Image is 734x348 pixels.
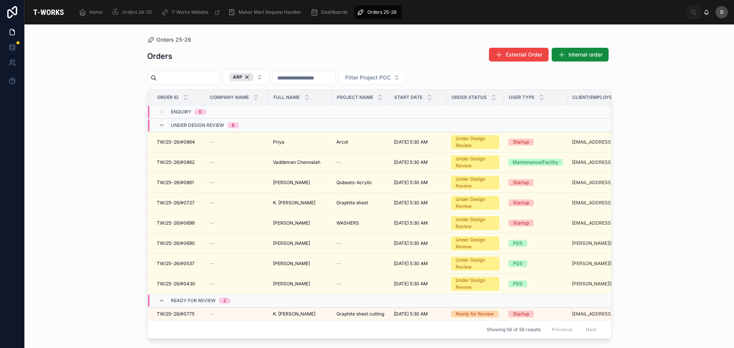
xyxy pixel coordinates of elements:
[156,36,191,44] span: Orders 25-26
[456,196,495,210] div: Under Design Review
[273,240,310,246] span: [PERSON_NAME]
[572,220,640,226] a: [EMAIL_ADDRESS][DOMAIN_NAME]
[572,240,640,246] a: [PERSON_NAME][EMAIL_ADDRESS][DOMAIN_NAME]
[157,200,195,206] span: TW/25-26/#0727
[456,236,495,250] div: Under Design Review
[572,281,640,287] a: [PERSON_NAME][EMAIL_ADDRESS][DOMAIN_NAME]
[336,281,385,287] a: --
[336,220,359,226] span: WASHERS
[157,159,195,165] span: TW/25-26/#0862
[394,311,442,317] a: [DATE] 5:30 AM
[157,240,200,246] a: TW/25-26/#0690
[273,139,327,145] a: Priya
[336,159,385,165] a: --
[157,139,200,145] a: TW/25-26/#0864
[273,220,327,226] a: [PERSON_NAME]
[394,159,428,165] span: [DATE] 5:30 AM
[209,281,264,287] a: --
[456,176,495,189] div: Under Design Review
[451,135,499,149] a: Under Design Review
[31,6,67,18] img: App logo
[209,311,214,317] span: --
[572,200,640,206] a: [EMAIL_ADDRESS][DOMAIN_NAME]
[336,200,368,206] span: Graphite sheet
[508,139,563,146] a: Startup
[159,5,224,19] a: T-Works Website
[572,180,640,186] a: [EMAIL_ADDRESS][DOMAIN_NAME]
[552,48,609,62] button: Internal order
[321,9,348,15] span: DashBoards
[209,311,264,317] a: --
[226,5,307,19] a: Maker Mart Request Handler
[209,220,214,226] span: --
[513,139,529,146] div: Startup
[209,261,264,267] a: --
[273,261,327,267] a: [PERSON_NAME]
[157,220,195,226] span: TW/25-26/#0699
[394,261,442,267] a: [DATE] 5:30 AM
[157,200,200,206] a: TW/25-26/#0727
[336,180,372,186] span: Qubeats-Acrylic
[209,240,264,246] a: --
[456,277,495,291] div: Under Design Review
[157,261,200,267] a: TW/25-26/#0537
[171,109,191,115] span: Enquiry
[572,139,640,145] a: [EMAIL_ADDRESS][DOMAIN_NAME]
[239,9,301,15] span: Maker Mart Request Handler
[273,200,327,206] a: K. [PERSON_NAME]
[273,94,300,100] span: Full Name
[394,200,428,206] span: [DATE] 5:30 AM
[308,5,353,19] a: DashBoards
[451,176,499,189] a: Under Design Review
[513,199,529,206] div: Startup
[336,240,341,246] span: --
[456,155,495,169] div: Under Design Review
[273,200,315,206] span: K. [PERSON_NAME]
[451,94,487,100] span: Order Status
[273,139,284,145] span: Priya
[76,5,108,19] a: Home
[508,159,563,166] a: Maintenance/Facility
[367,9,396,15] span: Orders 25-26
[513,220,529,227] div: Startup
[336,281,341,287] span: --
[229,73,253,81] div: ARP
[451,155,499,169] a: Under Design Review
[273,180,310,186] span: [PERSON_NAME]
[339,70,406,85] button: Select Button
[209,281,214,287] span: --
[394,281,442,287] a: [DATE] 5:30 AM
[451,236,499,250] a: Under Design Review
[157,281,195,287] span: TW/25-26/#0430
[210,94,249,100] span: Company Name
[336,139,348,145] span: Arcot
[157,180,200,186] a: TW/25-26/#0861
[199,109,202,115] div: 0
[157,180,194,186] span: TW/25-26/#0861
[456,135,495,149] div: Under Design Review
[451,257,499,270] a: Under Design Review
[513,280,523,287] div: PDS
[147,51,172,62] h1: Orders
[513,311,529,317] div: Startup
[451,196,499,210] a: Under Design Review
[572,159,640,165] a: [EMAIL_ADDRESS][DOMAIN_NAME]
[273,220,310,226] span: [PERSON_NAME]
[513,240,523,247] div: PDS
[209,261,214,267] span: --
[487,327,541,333] span: Showing 56 of 56 results
[157,139,195,145] span: TW/25-26/#0864
[223,298,226,304] div: 2
[336,159,341,165] span: --
[157,220,200,226] a: TW/25-26/#0699
[209,180,264,186] a: --
[394,281,428,287] span: [DATE] 5:30 AM
[394,311,428,317] span: [DATE] 5:30 AM
[394,180,442,186] a: [DATE] 5:30 AM
[345,74,391,81] span: Filter Project POC
[508,199,563,206] a: Startup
